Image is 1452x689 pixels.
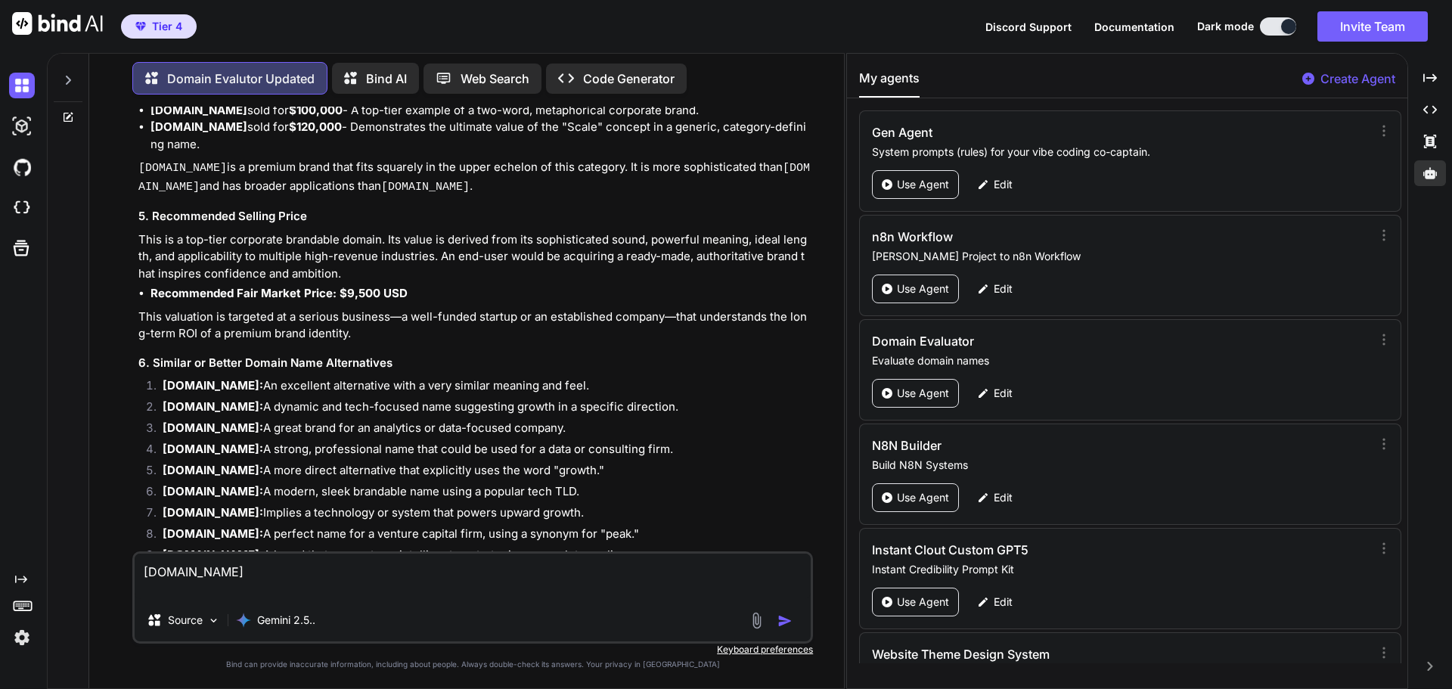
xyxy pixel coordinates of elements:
[1094,19,1174,35] button: Documentation
[207,614,220,627] img: Pick Models
[872,436,1218,455] h3: N8N Builder
[340,286,408,300] strong: $9,500 USD
[150,119,247,134] strong: [DOMAIN_NAME]
[897,386,949,401] p: Use Agent
[872,353,1366,368] p: Evaluate domain names
[985,20,1072,33] span: Discord Support
[9,113,35,139] img: darkAi-studio
[872,228,1218,246] h3: n8n Workflow
[150,547,810,568] li: A brand that suggests an intelligent or strategic approach to scaling.
[897,177,949,192] p: Use Agent
[897,490,949,505] p: Use Agent
[897,281,949,296] p: Use Agent
[777,613,793,628] img: icon
[872,541,1218,559] h3: Instant Clout Custom GPT5
[132,659,813,670] p: Bind can provide inaccurate information, including about people. Always double-check its answers....
[872,458,1366,473] p: Build N8N Systems
[150,377,810,399] li: An excellent alternative with a very similar meaning and feel.
[121,14,197,39] button: premiumTier 4
[872,562,1366,577] p: Instant Credibility Prompt Kit
[1317,11,1428,42] button: Invite Team
[163,484,263,498] strong: [DOMAIN_NAME]:
[150,441,810,462] li: A strong, professional name that could be used for a data or consulting firm.
[150,483,810,504] li: A modern, sleek brandable name using a popular tech TLD.
[163,378,263,393] strong: [DOMAIN_NAME]:
[994,281,1013,296] p: Edit
[135,22,146,31] img: premium
[150,526,810,547] li: A perfect name for a venture capital firm, using a synonym for "peak."
[163,442,263,456] strong: [DOMAIN_NAME]:
[152,19,182,34] span: Tier 4
[150,399,810,420] li: A dynamic and tech-focused name suggesting growth in a specific direction.
[994,386,1013,401] p: Edit
[994,594,1013,610] p: Edit
[748,612,765,629] img: attachment
[150,286,337,300] strong: Recommended Fair Market Price:
[138,159,810,196] p: is a premium brand that fits squarely in the upper echelon of this category. It is more sophistic...
[366,70,407,88] p: Bind AI
[994,177,1013,192] p: Edit
[138,162,810,194] code: [DOMAIN_NAME]
[150,103,247,117] strong: [DOMAIN_NAME]
[163,505,263,520] strong: [DOMAIN_NAME]:
[257,613,315,628] p: Gemini 2.5..
[138,231,810,283] p: This is a top-tier corporate brandable domain. Its value is derived from its sophisticated sound,...
[289,103,343,117] strong: $100,000
[132,644,813,656] p: Keyboard preferences
[289,119,342,134] strong: $120,000
[163,421,263,435] strong: [DOMAIN_NAME]:
[9,195,35,221] img: cloudideIcon
[236,613,251,628] img: Gemini 2.5 Pro
[150,504,810,526] li: Implies a technology or system that powers upward growth.
[872,645,1218,663] h3: Website Theme Design System
[150,102,810,119] li: sold for - A top-tier example of a two-word, metaphorical corporate brand.
[135,554,811,599] textarea: [DOMAIN_NAME]
[872,123,1218,141] h3: Gen Agent
[872,249,1366,264] p: [PERSON_NAME] Project to n8n Workflow
[163,548,263,562] strong: [DOMAIN_NAME]:
[872,332,1218,350] h3: Domain Evaluator
[1094,20,1174,33] span: Documentation
[1320,70,1395,88] p: Create Agent
[138,355,810,372] h3: 6. Similar or Better Domain Name Alternatives
[167,70,315,88] p: Domain Evalutor Updated
[150,420,810,441] li: A great brand for an analytics or data-focused company.
[163,526,263,541] strong: [DOMAIN_NAME]:
[150,119,810,153] li: sold for - Demonstrates the ultimate value of the "Scale" concept in a generic, category-defining...
[9,73,35,98] img: darkChat
[138,162,227,175] code: [DOMAIN_NAME]
[1197,19,1254,34] span: Dark mode
[9,154,35,180] img: githubDark
[163,399,263,414] strong: [DOMAIN_NAME]:
[9,625,35,650] img: settings
[381,181,470,194] code: [DOMAIN_NAME]
[461,70,529,88] p: Web Search
[994,490,1013,505] p: Edit
[583,70,675,88] p: Code Generator
[859,69,920,98] button: My agents
[163,463,263,477] strong: [DOMAIN_NAME]:
[138,309,810,343] p: This valuation is targeted at a serious business—a well-funded startup or an established company—...
[12,12,103,35] img: Bind AI
[872,144,1366,160] p: System prompts (rules) for your vibe coding co-captain.
[985,19,1072,35] button: Discord Support
[897,594,949,610] p: Use Agent
[138,208,810,225] h3: 5. Recommended Selling Price
[168,613,203,628] p: Source
[150,462,810,483] li: A more direct alternative that explicitly uses the word "growth."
